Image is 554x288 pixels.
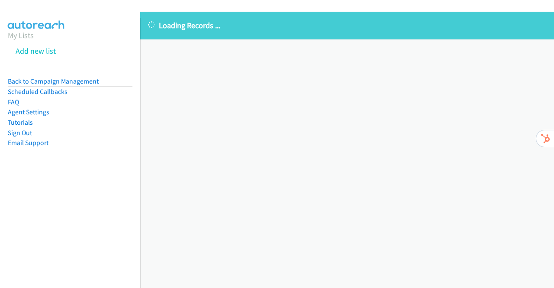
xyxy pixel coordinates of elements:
a: FAQ [8,98,19,106]
a: Tutorials [8,118,33,126]
a: Email Support [8,139,48,147]
a: Agent Settings [8,108,49,116]
a: My Lists [8,30,34,40]
a: Scheduled Callbacks [8,87,68,96]
a: Add new list [16,46,56,56]
p: Loading Records ... [148,19,546,31]
a: Back to Campaign Management [8,77,99,85]
a: Sign Out [8,129,32,137]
